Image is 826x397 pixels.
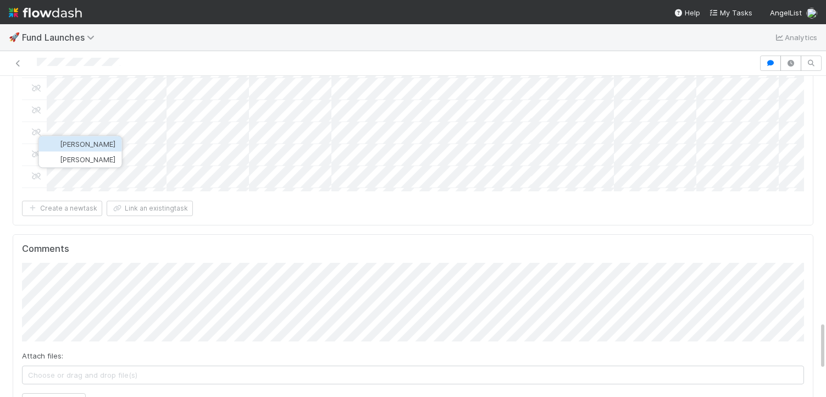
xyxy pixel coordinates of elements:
a: My Tasks [709,7,752,18]
span: My Tasks [709,8,752,17]
span: [PERSON_NAME] [60,155,115,164]
img: logo-inverted-e16ddd16eac7371096b0.svg [9,3,82,22]
h5: Comments [22,244,804,255]
img: avatar_60e5bba5-e4c9-4ca2-8b5c-d649d5645218.png [46,154,57,165]
img: avatar_0b1dbcb8-f701-47e0-85bc-d79ccc0efe6c.png [806,8,817,19]
span: 🚀 [9,32,20,42]
a: Analytics [774,31,817,44]
span: Choose or drag and drop file(s) [23,366,803,384]
span: Fund Launches [22,32,100,43]
span: [PERSON_NAME] [60,140,115,148]
button: Link an existingtask [107,201,193,216]
img: avatar_b467e446-68e1-4310-82a7-76c532dc3f4b.png [46,139,57,150]
span: AngelList [770,8,802,17]
button: [PERSON_NAME] [39,136,122,152]
button: [PERSON_NAME] [39,152,122,167]
div: Help [674,7,700,18]
label: Attach files: [22,350,63,361]
button: Create a newtask [22,201,102,216]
